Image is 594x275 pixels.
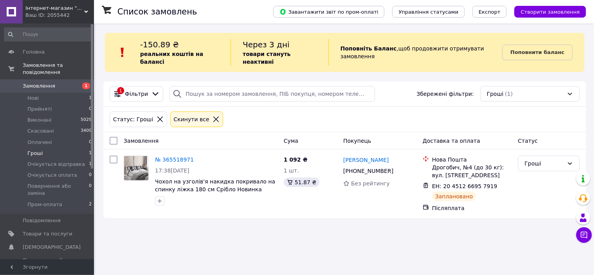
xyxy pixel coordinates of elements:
span: Нові [27,95,39,102]
span: 5029 [81,117,92,124]
button: Чат з покупцем [576,227,592,243]
span: Без рейтингу [351,180,390,187]
span: Очікується оплата [27,172,77,179]
span: 1 шт. [284,167,299,174]
a: № 365518971 [155,156,194,163]
button: Створити замовлення [515,6,586,18]
span: [PHONE_NUMBER] [343,168,394,174]
span: Замовлення та повідомлення [23,62,94,76]
span: Товари та послуги [23,230,72,237]
span: 0 [89,106,92,113]
span: -150.89 ₴ [140,40,179,49]
a: Фото товару [124,156,149,181]
span: Через 3 дні [243,40,290,49]
span: Доставка та оплата [423,138,480,144]
a: Створити замовлення [507,8,586,14]
span: 2 [89,201,92,208]
span: Гроші [27,150,43,157]
h1: Список замовлень [117,7,197,16]
img: Фото товару [124,156,148,180]
div: Cкинути все [172,115,211,124]
span: Скасовані [27,128,54,135]
span: Оплачені [27,139,52,146]
span: Очікується відправка [27,161,85,168]
span: Інтернет-магазин "Little Sam" [25,5,84,12]
span: Виконані [27,117,52,124]
div: Заплановано [432,192,477,201]
button: Управління статусами [392,6,465,18]
span: Cума [284,138,298,144]
img: :exclamation: [117,47,128,58]
span: Пром-оплата [27,201,62,208]
div: Статус: Гроші [112,115,155,124]
span: Замовлення [23,83,55,90]
span: Гроші [487,90,504,98]
span: Завантажити звіт по пром-оплаті [280,8,378,15]
span: Фільтри [125,90,148,98]
span: 17:38[DATE] [155,167,190,174]
span: Експорт [479,9,501,15]
div: Нова Пошта [432,156,512,164]
span: Покупець [343,138,371,144]
span: 1 [89,150,92,157]
span: Створити замовлення [521,9,580,15]
div: Післяплата [432,204,512,212]
span: 1 [89,95,92,102]
span: Повернення або заміна [27,183,89,197]
a: Чохол на узголів'я накидка покривало на спинку ліжка 180 см Срібло Новинка [155,178,275,192]
button: Експорт [473,6,507,18]
span: 0 [89,183,92,197]
div: Ваш ID: 2055442 [25,12,94,19]
b: Поповніть Баланс [341,45,397,52]
span: Управління статусами [399,9,459,15]
span: 1 [82,83,90,89]
span: 0 [89,139,92,146]
span: Показники роботи компанії [23,257,72,271]
span: 3409 [81,128,92,135]
span: (1) [505,91,513,97]
input: Пошук за номером замовлення, ПІБ покупця, номером телефону, Email, номером накладної [170,86,375,102]
span: Повідомлення [23,217,61,224]
a: [PERSON_NAME] [343,156,389,164]
a: Поповнити баланс [502,45,573,60]
div: Дрогобич, №4 (до 30 кг): вул. [STREET_ADDRESS] [432,164,512,179]
span: ЕН: 20 4512 6695 7919 [432,183,498,189]
span: [DEMOGRAPHIC_DATA] [23,244,81,251]
b: реальних коштів на балансі [140,51,203,65]
input: Пошук [4,27,92,41]
button: Завантажити звіт по пром-оплаті [273,6,385,18]
b: товари стануть неактивні [243,51,291,65]
b: Поповнити баланс [511,49,565,55]
span: 0 [89,172,92,179]
span: 1 092 ₴ [284,156,308,163]
span: Статус [518,138,538,144]
div: 51.87 ₴ [284,178,320,187]
span: Прийняті [27,106,52,113]
span: Замовлення [124,138,159,144]
div: Гроші [525,159,564,168]
div: , щоб продовжити отримувати замовлення [329,39,502,66]
span: 1 [89,161,92,168]
span: Головна [23,49,45,56]
span: Збережені фільтри: [417,90,474,98]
